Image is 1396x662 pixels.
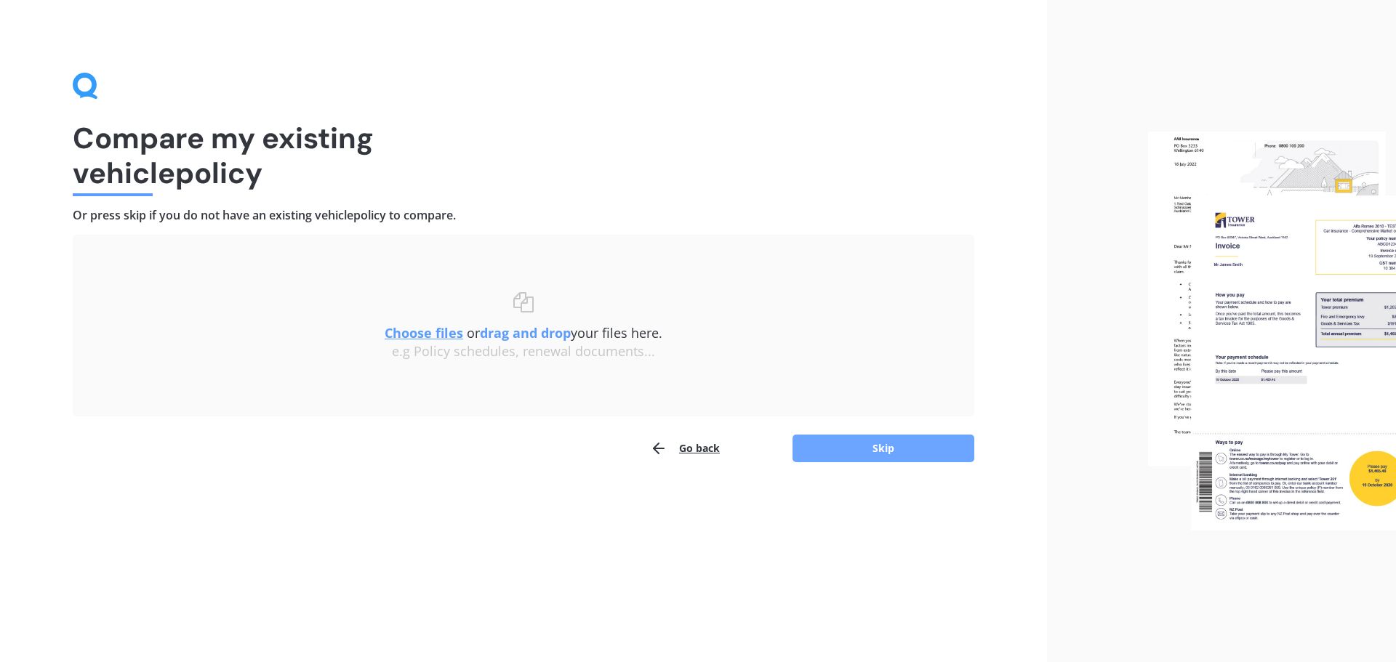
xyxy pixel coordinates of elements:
[73,121,974,190] h1: Compare my existing vehicle policy
[793,435,974,462] button: Skip
[1148,132,1396,531] img: files.webp
[385,324,662,342] span: or your files here.
[480,324,571,342] b: drag and drop
[650,434,720,463] button: Go back
[385,324,463,342] u: Choose files
[73,208,974,223] h4: Or press skip if you do not have an existing vehicle policy to compare.
[102,344,945,360] div: e.g Policy schedules, renewal documents...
